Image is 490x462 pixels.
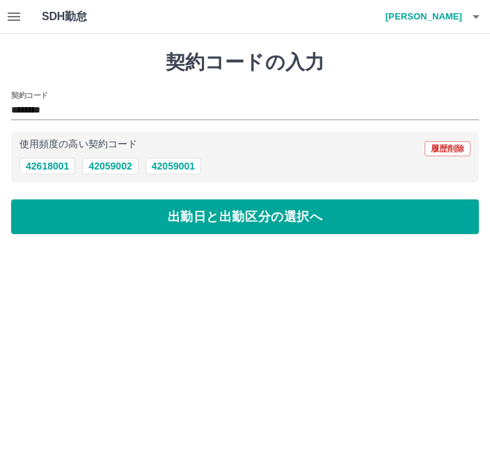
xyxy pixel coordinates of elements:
[425,141,471,156] button: 履歴削除
[82,158,138,174] button: 42059002
[11,51,479,74] h1: 契約コードの入力
[19,158,75,174] button: 42618001
[11,199,479,234] button: 出勤日と出勤区分の選択へ
[19,140,137,149] p: 使用頻度の高い契約コード
[145,158,201,174] button: 42059001
[11,90,48,101] h2: 契約コード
